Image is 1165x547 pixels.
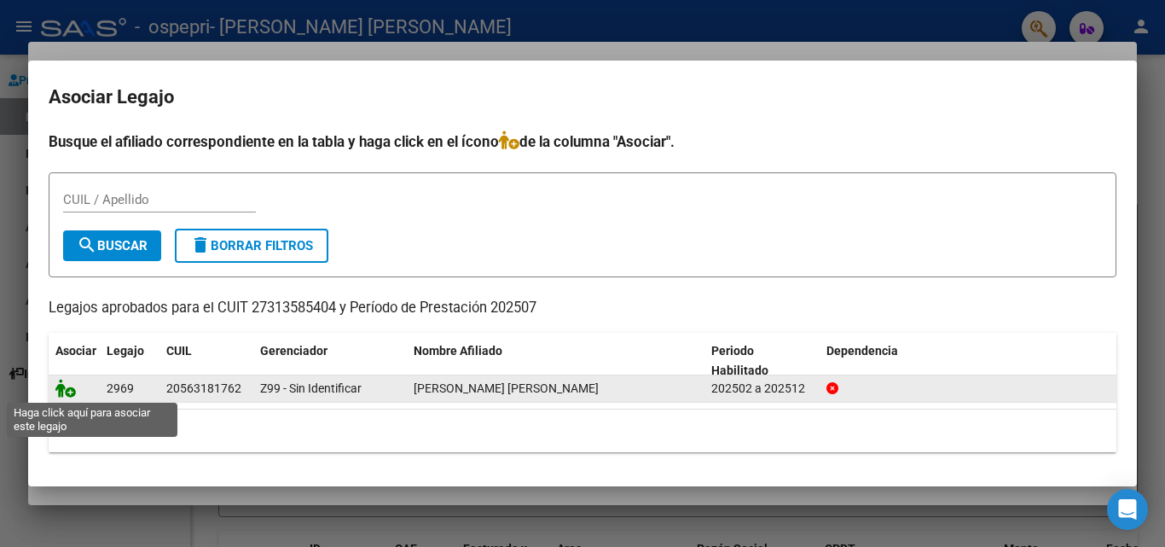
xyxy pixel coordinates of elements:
span: Nombre Afiliado [414,344,502,358]
span: CORREA KUCHMA VALENTINO BENJAMIN [414,381,599,395]
datatable-header-cell: Gerenciador [253,333,407,389]
span: Asociar [55,344,96,358]
span: Dependencia [826,344,898,358]
datatable-header-cell: Dependencia [820,333,1117,389]
span: Borrar Filtros [190,238,313,253]
button: Buscar [63,230,161,261]
datatable-header-cell: Periodo Habilitado [704,333,820,389]
mat-icon: search [77,235,97,255]
h4: Busque el afiliado correspondiente en la tabla y haga click en el ícono de la columna "Asociar". [49,131,1116,153]
datatable-header-cell: CUIL [159,333,253,389]
h2: Asociar Legajo [49,81,1116,113]
button: Borrar Filtros [175,229,328,263]
div: 202502 a 202512 [711,379,813,399]
div: 1 registros [49,410,1116,452]
div: 20563181762 [166,379,241,399]
span: Gerenciador [260,344,327,358]
span: Buscar [77,238,148,253]
span: Periodo Habilitado [711,344,768,377]
mat-icon: delete [190,235,211,255]
span: 2969 [107,381,134,395]
datatable-header-cell: Nombre Afiliado [407,333,704,389]
span: Legajo [107,344,144,358]
div: Open Intercom Messenger [1107,489,1148,530]
p: Legajos aprobados para el CUIT 27313585404 y Período de Prestación 202507 [49,298,1116,319]
span: Z99 - Sin Identificar [260,381,362,395]
span: CUIL [166,344,192,358]
datatable-header-cell: Asociar [49,333,100,389]
datatable-header-cell: Legajo [100,333,159,389]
